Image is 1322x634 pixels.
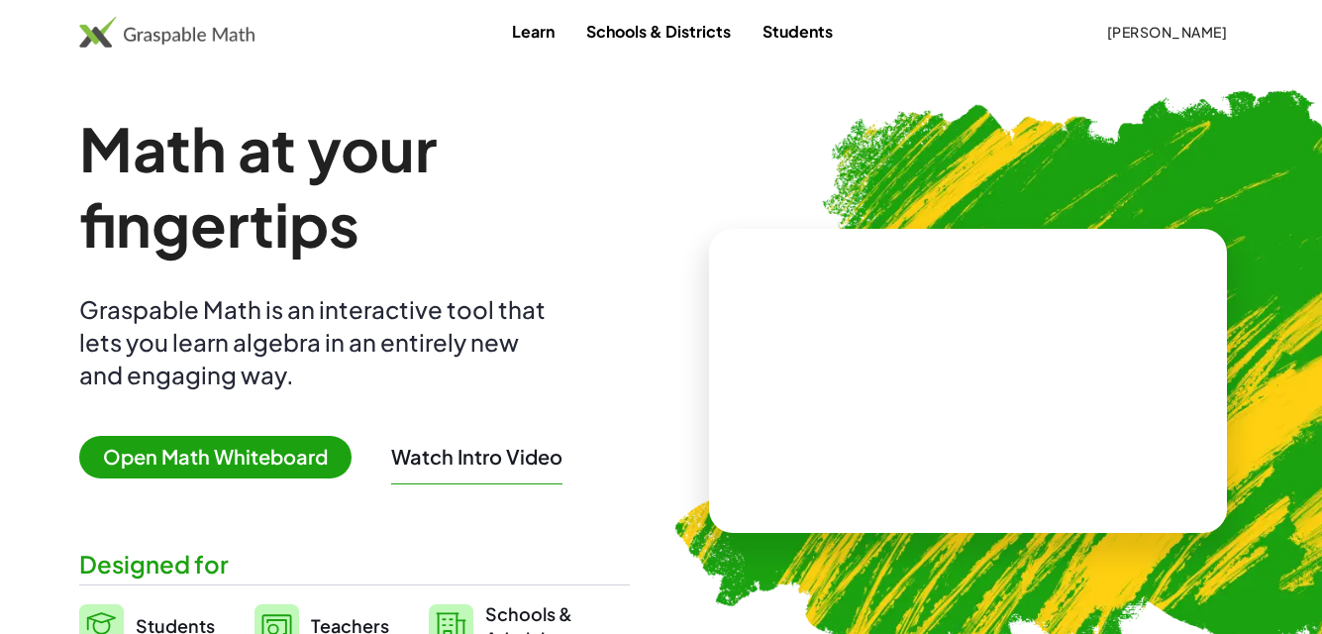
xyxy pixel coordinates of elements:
[819,307,1116,456] video: What is this? This is dynamic math notation. Dynamic math notation plays a central role in how Gr...
[496,13,570,50] a: Learn
[1090,14,1243,50] button: [PERSON_NAME]
[1106,23,1227,41] span: [PERSON_NAME]
[79,436,352,478] span: Open Math Whiteboard
[79,448,367,469] a: Open Math Whiteboard
[79,293,555,391] div: Graspable Math is an interactive tool that lets you learn algebra in an entirely new and engaging...
[747,13,849,50] a: Students
[79,548,630,581] div: Designed for
[79,111,630,262] h1: Math at your fingertips
[570,13,747,50] a: Schools & Districts
[391,444,562,470] button: Watch Intro Video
